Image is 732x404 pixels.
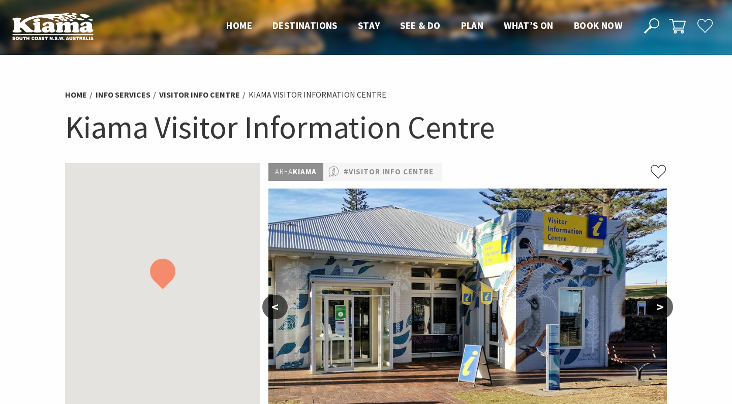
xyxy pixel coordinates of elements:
[159,89,240,100] a: Visitor Info Centre
[272,19,338,32] span: Destinations
[65,107,667,148] h1: Kiama Visitor Information Centre
[275,167,293,176] span: Area
[65,89,87,100] a: Home
[344,166,434,178] a: #Visitor Info Centre
[461,19,484,32] span: Plan
[12,12,94,40] img: Kiama Logo
[400,19,440,32] span: See & Do
[262,295,288,319] button: <
[216,18,632,35] nav: Main Menu
[96,89,150,100] a: Info Services
[249,88,386,102] li: Kiama Visitor Information Centre
[648,295,673,319] button: >
[268,163,323,181] p: Kiama
[226,19,252,32] span: Home
[574,19,622,32] span: Book now
[358,19,380,32] span: Stay
[504,19,554,32] span: What’s On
